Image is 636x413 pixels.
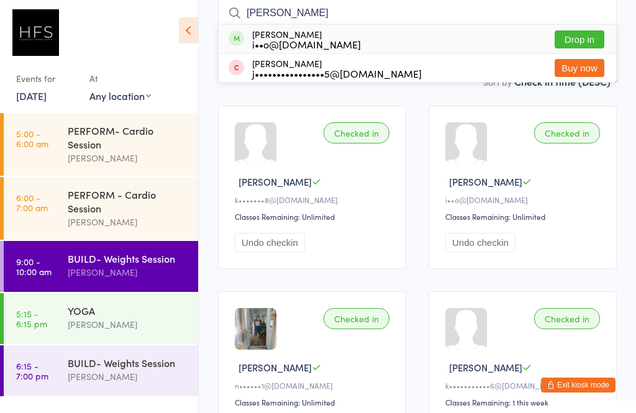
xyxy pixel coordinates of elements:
div: [PERSON_NAME] [252,29,361,49]
span: [PERSON_NAME] [449,175,522,188]
div: Classes Remaining: Unlimited [235,397,393,407]
div: Checked in [534,122,600,143]
a: [DATE] [16,89,47,102]
div: Any location [89,89,151,102]
div: Classes Remaining: Unlimited [235,211,393,222]
span: [PERSON_NAME] [449,361,522,374]
time: 6:00 - 7:00 am [16,193,48,212]
a: 6:00 -7:00 amPERFORM - Cardio Session[PERSON_NAME] [4,177,198,240]
div: [PERSON_NAME] [68,151,188,165]
div: i••o@[DOMAIN_NAME] [445,194,604,205]
div: Checked in [534,308,600,329]
div: [PERSON_NAME] [68,317,188,332]
time: 6:15 - 7:00 pm [16,361,48,381]
img: image1693270473.png [235,308,276,350]
div: YOGA [68,304,188,317]
a: 5:15 -6:15 pmYOGA[PERSON_NAME] [4,293,198,344]
button: Undo checkin [235,233,305,252]
button: Drop in [555,30,604,48]
div: BUILD- Weights Session [68,252,188,265]
a: 5:00 -6:00 amPERFORM- Cardio Session[PERSON_NAME] [4,113,198,176]
div: Events for [16,68,77,89]
time: 5:00 - 6:00 am [16,129,48,148]
div: [PERSON_NAME] [252,58,422,78]
span: [PERSON_NAME] [238,361,312,374]
div: n••••••1@[DOMAIN_NAME] [235,380,393,391]
a: 9:00 -10:00 amBUILD- Weights Session[PERSON_NAME] [4,241,198,292]
time: 9:00 - 10:00 am [16,256,52,276]
span: [PERSON_NAME] [238,175,312,188]
div: [PERSON_NAME] [68,265,188,279]
div: Checked in [324,122,389,143]
button: Undo checkin [445,233,516,252]
div: Checked in [324,308,389,329]
div: PERFORM- Cardio Session [68,124,188,151]
div: At [89,68,151,89]
a: 6:15 -7:00 pmBUILD- Weights Session[PERSON_NAME] [4,345,198,396]
div: i••o@[DOMAIN_NAME] [252,39,361,49]
div: PERFORM - Cardio Session [68,188,188,215]
div: j••••••••••••••••5@[DOMAIN_NAME] [252,68,422,78]
div: k•••••••••••6@[DOMAIN_NAME] [445,380,604,391]
div: k•••••••8@[DOMAIN_NAME] [235,194,393,205]
time: 5:15 - 6:15 pm [16,309,47,329]
button: Buy now [555,59,604,77]
button: Exit kiosk mode [541,378,616,393]
div: [PERSON_NAME] [68,370,188,384]
div: Classes Remaining: Unlimited [445,211,604,222]
div: BUILD- Weights Session [68,356,188,370]
img: Helensvale Fitness Studio (HFS) [12,9,59,56]
div: [PERSON_NAME] [68,215,188,229]
div: Classes Remaining: 1 this week [445,397,604,407]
